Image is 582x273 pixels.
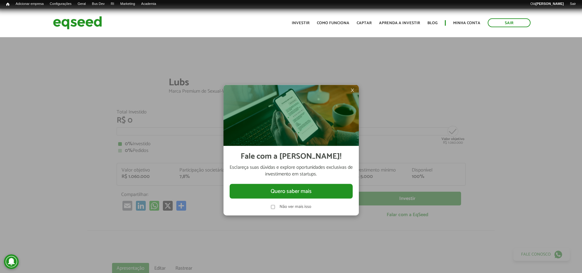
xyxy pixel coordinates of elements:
[6,2,9,6] span: Início
[317,21,349,25] a: Como funciona
[223,85,359,146] img: Imagem celular
[47,2,75,6] a: Configurações
[241,152,341,161] h2: Fale com a [PERSON_NAME]!
[117,2,138,6] a: Marketing
[535,2,564,6] strong: [PERSON_NAME]
[13,2,47,6] a: Adicionar empresa
[53,15,102,31] img: EqSeed
[230,164,353,178] p: Esclareça suas dúvidas e explore oportunidades exclusivas de investimento em startups.
[280,205,311,209] label: Não ver mais isso
[138,2,159,6] a: Academia
[230,184,353,198] button: Quero saber mais
[427,21,437,25] a: Blog
[527,2,567,6] a: Olá[PERSON_NAME]
[292,21,310,25] a: Investir
[108,2,117,6] a: RI
[357,21,372,25] a: Captar
[453,21,480,25] a: Minha conta
[89,2,108,6] a: Bus Dev
[379,21,420,25] a: Aprenda a investir
[351,87,354,94] span: ×
[567,2,579,6] a: Sair
[3,2,13,7] a: Início
[488,18,531,27] a: Sair
[74,2,89,6] a: Geral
